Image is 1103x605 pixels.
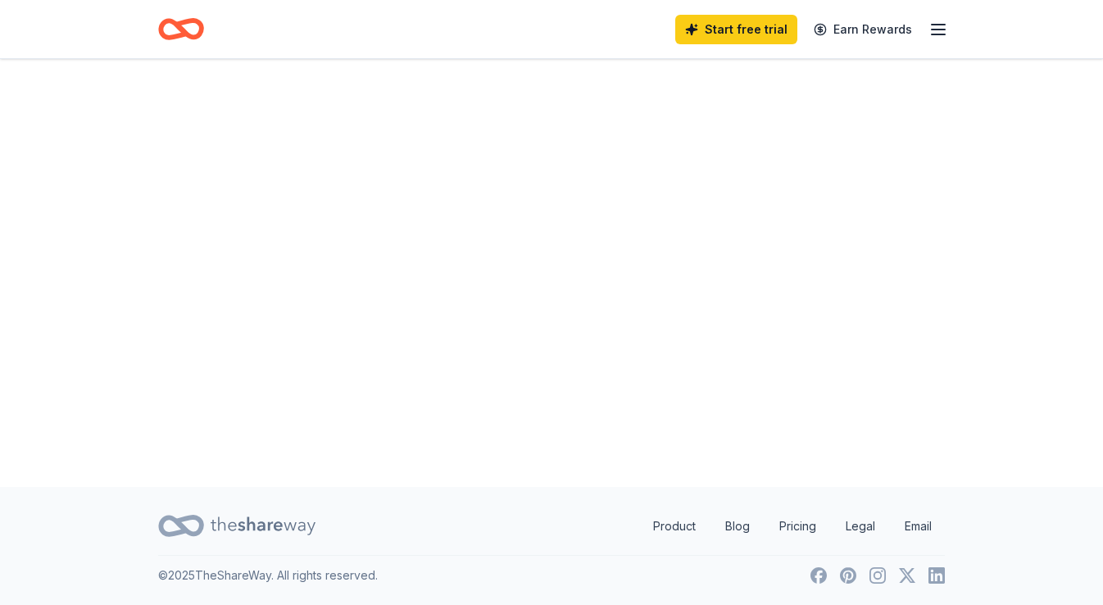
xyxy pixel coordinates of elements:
[675,15,797,44] a: Start free trial
[158,10,204,48] a: Home
[804,15,922,44] a: Earn Rewards
[158,566,378,585] p: © 2025 TheShareWay. All rights reserved.
[640,510,709,543] a: Product
[766,510,829,543] a: Pricing
[833,510,888,543] a: Legal
[892,510,945,543] a: Email
[712,510,763,543] a: Blog
[640,510,945,543] nav: quick links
